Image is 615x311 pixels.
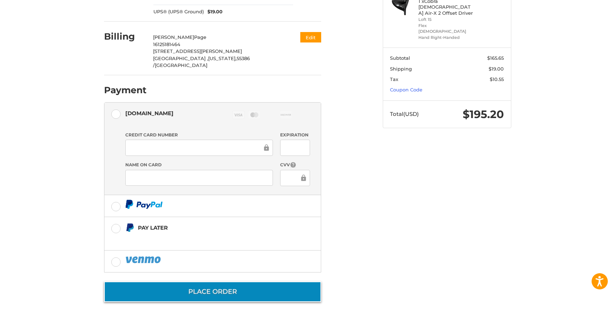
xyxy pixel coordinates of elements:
[390,87,422,93] a: Coupon Code
[208,55,237,61] span: [US_STATE],
[153,34,194,40] span: [PERSON_NAME]
[125,162,273,168] label: Name on Card
[418,35,473,41] li: Hand Right-Handed
[153,41,180,47] span: 16125181464
[300,32,321,42] button: Edit
[125,235,276,242] iframe: PayPal Message 2
[125,255,162,264] img: PayPal icon
[280,132,310,138] label: Expiration
[125,107,174,119] div: [DOMAIN_NAME]
[390,55,410,61] span: Subtotal
[153,8,204,15] span: UPS® (UPS® Ground)
[104,31,146,42] h2: Billing
[390,111,419,117] span: Total (USD)
[138,222,276,234] div: Pay Later
[125,223,134,232] img: Pay Later icon
[390,66,412,72] span: Shipping
[194,34,206,40] span: Page
[104,85,147,96] h2: Payment
[280,162,310,168] label: CVV
[418,17,473,23] li: Loft 15
[153,55,208,61] span: [GEOGRAPHIC_DATA] ,
[390,76,398,82] span: Tax
[490,76,504,82] span: $10.55
[104,281,321,302] button: Place Order
[125,132,273,138] label: Credit Card Number
[204,8,223,15] span: $19.00
[418,23,473,35] li: Flex [DEMOGRAPHIC_DATA]
[487,55,504,61] span: $165.65
[125,200,163,209] img: PayPal icon
[153,48,242,54] span: [STREET_ADDRESS][PERSON_NAME]
[556,292,615,311] iframe: Google Customer Reviews
[155,62,207,68] span: [GEOGRAPHIC_DATA]
[463,108,504,121] span: $195.20
[489,66,504,72] span: $19.00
